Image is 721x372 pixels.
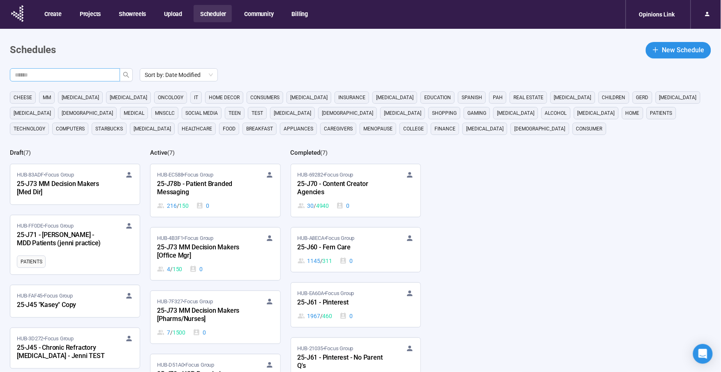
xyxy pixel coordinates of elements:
[17,230,107,249] div: 25-J71 - [PERSON_NAME] - MDD Patients (jenni practice)
[56,125,85,133] span: computers
[17,300,107,311] div: 25-J45 "Kasey" Copy
[120,68,133,81] button: search
[250,93,280,102] span: consumers
[110,93,147,102] span: [MEDICAL_DATA]
[10,149,23,156] h2: Draft
[17,179,107,198] div: 25-J73 MM Decision Makers [Med Dir]
[646,42,711,58] button: plusNew Schedule
[338,93,365,102] span: Insurance
[626,109,640,117] span: home
[662,45,705,55] span: New Schedule
[38,5,67,22] button: Create
[209,93,240,102] span: home decor
[403,125,424,133] span: college
[10,164,140,205] a: HUB-83ADF•Focus Group25-J73 MM Decision Makers [Med Dir]
[177,201,179,210] span: /
[196,201,209,210] div: 0
[10,328,140,368] a: HUB-3D272•Focus Group25-J45 - Chronic Refractory [MEDICAL_DATA] - Jenni TEST
[298,234,355,242] span: HUB-A8ECA • Focus Group
[298,289,354,298] span: HUB-EA60A • Focus Group
[14,125,45,133] span: technology
[223,125,236,133] span: Food
[322,109,373,117] span: [DEMOGRAPHIC_DATA]
[17,335,74,343] span: HUB-3D272 • Focus Group
[323,256,332,265] span: 311
[157,201,189,210] div: 216
[173,328,185,337] span: 1500
[298,353,388,372] div: 25-J61 - Pinterest - No Parent Q's
[134,125,171,133] span: [MEDICAL_DATA]
[602,93,626,102] span: children
[434,125,455,133] span: finance
[185,109,218,117] span: social media
[124,109,144,117] span: medical
[112,5,152,22] button: Showreels
[693,344,713,364] div: Open Intercom Messenger
[298,179,388,198] div: 25-J70 - Content Creator Agencies
[298,312,332,321] div: 1967
[376,93,414,102] span: [MEDICAL_DATA]
[182,125,212,133] span: healthcare
[466,125,504,133] span: [MEDICAL_DATA]
[150,149,167,156] h2: Active
[73,5,106,22] button: Projects
[157,361,214,369] span: HUB-D51A0 • Focus Group
[290,93,328,102] span: [MEDICAL_DATA]
[179,201,189,210] span: 150
[363,125,393,133] span: menopause
[62,109,113,117] span: [DEMOGRAPHIC_DATA]
[157,328,185,337] div: 7
[157,179,247,198] div: 25-J78b - Patient Branded Messaging
[155,109,175,117] span: mnsclc
[17,171,74,179] span: HUB-83ADF • Focus Group
[10,285,140,317] a: HUB-FAF45•Focus Group25-J45 "Kasey" Copy
[321,149,328,156] span: ( 7 )
[252,109,263,117] span: Test
[497,109,534,117] span: [MEDICAL_DATA]
[336,201,349,210] div: 0
[194,93,198,102] span: it
[189,265,203,274] div: 0
[157,171,213,179] span: HUB-EC588 • Focus Group
[246,125,273,133] span: breakfast
[291,164,421,217] a: HUB-69282•Focus Group25-J70 - Content Creator Agencies30 / 49400
[62,93,99,102] span: [MEDICAL_DATA]
[173,265,182,274] span: 150
[576,125,603,133] span: consumer
[493,93,503,102] span: PAH
[170,265,173,274] span: /
[274,109,311,117] span: [MEDICAL_DATA]
[10,215,140,274] a: HUB-FF0DE•Focus Group25-J71 - [PERSON_NAME] - MDD Patients (jenni practice)Patients
[545,109,567,117] span: alcohol
[298,344,354,353] span: HUB-21035 • Focus Group
[320,256,323,265] span: /
[43,93,51,102] span: MM
[554,93,592,102] span: [MEDICAL_DATA]
[14,109,51,117] span: [MEDICAL_DATA]
[578,109,615,117] span: [MEDICAL_DATA]
[238,5,279,22] button: Community
[150,164,280,217] a: HUB-EC588•Focus Group25-J78b - Patient Branded Messaging216 / 1500
[314,201,316,210] span: /
[291,283,421,327] a: HUB-EA60A•Focus Group25-J61 - Pinterest1967 / 4600
[157,306,247,325] div: 25-J73 MM Decision Makers [Pharms/Nurses]
[284,125,313,133] span: appliances
[324,125,353,133] span: caregivers
[229,109,241,117] span: Teen
[157,5,188,22] button: Upload
[157,265,182,274] div: 4
[21,258,42,266] span: Patients
[17,292,73,300] span: HUB-FAF45 • Focus Group
[157,298,213,306] span: HUB-7F327 • Focus Group
[634,7,680,22] div: Opinions Link
[659,93,697,102] span: [MEDICAL_DATA]
[384,109,421,117] span: [MEDICAL_DATA]
[323,312,332,321] span: 460
[467,109,486,117] span: gaming
[17,343,107,362] div: 25-J45 - Chronic Refractory [MEDICAL_DATA] - Jenni TEST
[291,228,421,272] a: HUB-A8ECA•Focus Group25-J60 - Fem Care1145 / 3110
[432,109,457,117] span: shopping
[95,125,123,133] span: starbucks
[150,228,280,280] a: HUB-4B3F1•Focus Group25-J73 MM Decision Makers [Office Mgr]4 / 1500
[298,201,329,210] div: 30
